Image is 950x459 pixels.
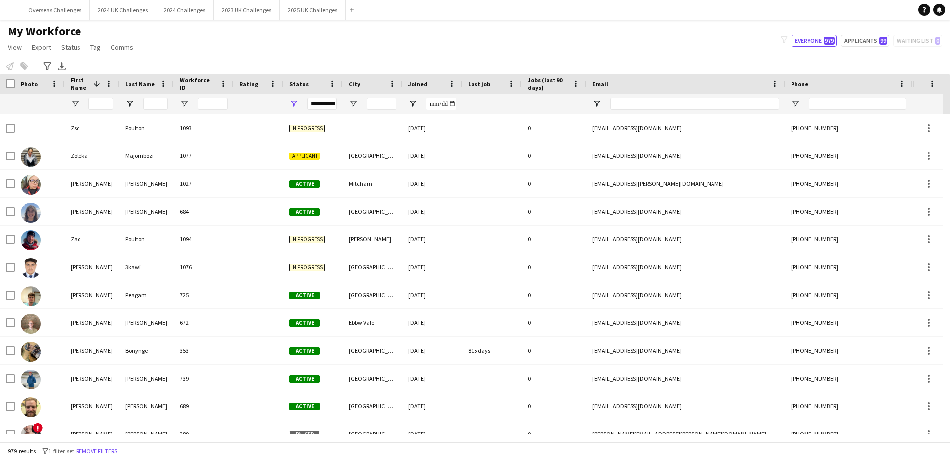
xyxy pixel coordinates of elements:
[809,98,906,110] input: Phone Filter Input
[586,142,785,169] div: [EMAIL_ADDRESS][DOMAIN_NAME]
[119,170,174,197] div: [PERSON_NAME]
[174,309,234,336] div: 672
[8,24,81,39] span: My Workforce
[57,41,84,54] a: Status
[841,35,889,47] button: Applicants99
[65,114,119,142] div: Zsc
[56,60,68,72] app-action-btn: Export XLSX
[125,80,155,88] span: Last Name
[119,420,174,448] div: [PERSON_NAME]
[343,337,402,364] div: [GEOGRAPHIC_DATA]
[586,309,785,336] div: [EMAIL_ADDRESS][DOMAIN_NAME]
[61,43,80,52] span: Status
[21,342,41,362] img: William Bonynge
[343,365,402,392] div: [GEOGRAPHIC_DATA]
[289,125,325,132] span: In progress
[174,170,234,197] div: 1027
[33,423,43,433] span: !
[785,198,912,225] div: [PHONE_NUMBER]
[289,403,320,410] span: Active
[119,281,174,308] div: Peagam
[125,99,134,108] button: Open Filter Menu
[522,226,586,253] div: 0
[522,337,586,364] div: 0
[174,253,234,281] div: 1076
[21,258,41,278] img: Yazan 3kawi
[21,314,41,334] img: William Harper
[174,142,234,169] div: 1077
[86,41,105,54] a: Tag
[65,198,119,225] div: [PERSON_NAME]
[586,392,785,420] div: [EMAIL_ADDRESS][DOMAIN_NAME]
[65,392,119,420] div: [PERSON_NAME]
[48,447,74,455] span: 1 filter set
[402,253,462,281] div: [DATE]
[785,226,912,253] div: [PHONE_NUMBER]
[343,281,402,308] div: [GEOGRAPHIC_DATA]
[522,309,586,336] div: 0
[343,392,402,420] div: [GEOGRAPHIC_DATA]
[65,170,119,197] div: [PERSON_NAME]
[402,142,462,169] div: [DATE]
[586,114,785,142] div: [EMAIL_ADDRESS][DOMAIN_NAME]
[592,80,608,88] span: Email
[21,286,41,306] img: William Ross Peagam
[785,420,912,448] div: [PHONE_NUMBER]
[468,80,490,88] span: Last job
[586,198,785,225] div: [EMAIL_ADDRESS][DOMAIN_NAME]
[65,142,119,169] div: Zoleka
[21,425,41,445] img: William Paxton
[289,264,325,271] span: In progress
[522,142,586,169] div: 0
[21,370,41,389] img: William Colman
[522,365,586,392] div: 0
[65,253,119,281] div: [PERSON_NAME]
[174,198,234,225] div: 684
[119,253,174,281] div: 3kawi
[402,114,462,142] div: [DATE]
[592,99,601,108] button: Open Filter Menu
[791,99,800,108] button: Open Filter Menu
[280,0,346,20] button: 2025 UK Challenges
[343,226,402,253] div: [PERSON_NAME]
[214,0,280,20] button: 2023 UK Challenges
[343,309,402,336] div: Ebbw Vale
[65,365,119,392] div: [PERSON_NAME]
[586,420,785,448] div: [PERSON_NAME][EMAIL_ADDRESS][PERSON_NAME][DOMAIN_NAME]
[522,198,586,225] div: 0
[88,98,113,110] input: First Name Filter Input
[21,175,41,195] img: Zoe Duhig
[402,281,462,308] div: [DATE]
[289,80,309,88] span: Status
[343,253,402,281] div: [GEOGRAPHIC_DATA]
[367,98,396,110] input: City Filter Input
[239,80,258,88] span: Rating
[785,114,912,142] div: [PHONE_NUMBER]
[289,208,320,216] span: Active
[119,365,174,392] div: [PERSON_NAME]
[41,60,53,72] app-action-btn: Advanced filters
[21,80,38,88] span: Photo
[522,114,586,142] div: 0
[28,41,55,54] a: Export
[289,236,325,243] span: In progress
[32,43,51,52] span: Export
[785,365,912,392] div: [PHONE_NUMBER]
[610,98,779,110] input: Email Filter Input
[343,170,402,197] div: Mitcham
[343,142,402,169] div: [GEOGRAPHIC_DATA]
[174,420,234,448] div: 289
[522,253,586,281] div: 0
[586,170,785,197] div: [EMAIL_ADDRESS][PERSON_NAME][DOMAIN_NAME]
[74,446,119,457] button: Remove filters
[21,147,41,167] img: Zoleka Majombozi
[65,337,119,364] div: [PERSON_NAME]
[20,0,90,20] button: Overseas Challenges
[522,420,586,448] div: 0
[65,281,119,308] div: [PERSON_NAME]
[180,76,216,91] span: Workforce ID
[65,420,119,448] div: [PERSON_NAME]
[343,420,402,448] div: [GEOGRAPHIC_DATA]
[119,198,174,225] div: [PERSON_NAME]
[343,198,402,225] div: [GEOGRAPHIC_DATA]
